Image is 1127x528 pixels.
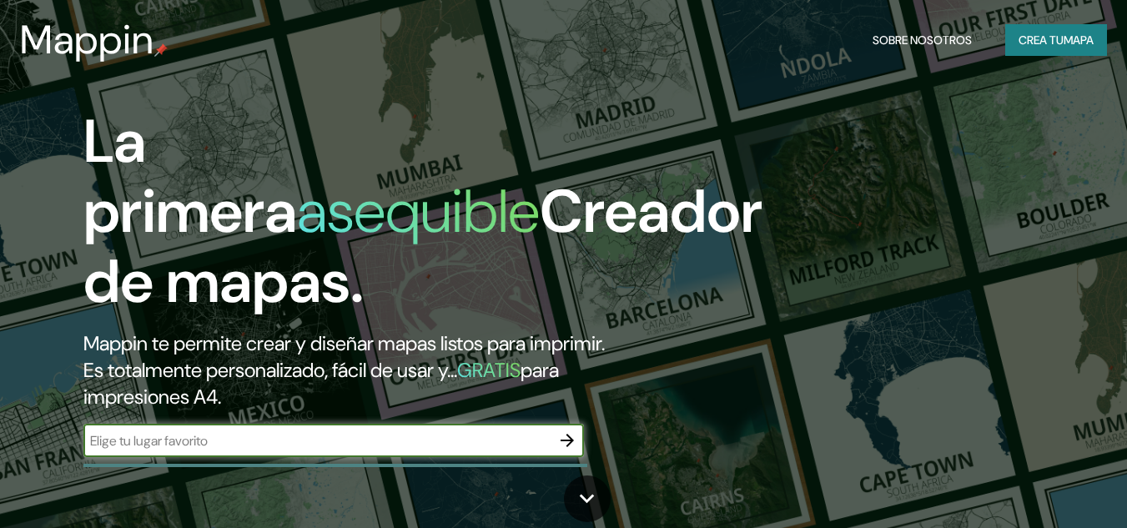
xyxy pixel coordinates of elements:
[873,33,972,48] font: Sobre nosotros
[83,103,297,250] font: La primera
[83,357,559,410] font: para impresiones A4.
[297,173,540,250] font: asequible
[154,43,168,57] img: pin de mapeo
[1064,33,1094,48] font: mapa
[1019,33,1064,48] font: Crea tu
[20,13,154,66] font: Mappin
[83,357,457,383] font: Es totalmente personalizado, fácil de usar y...
[83,431,551,450] input: Elige tu lugar favorito
[83,330,605,356] font: Mappin te permite crear y diseñar mapas listos para imprimir.
[866,24,979,56] button: Sobre nosotros
[457,357,521,383] font: GRATIS
[83,173,762,320] font: Creador de mapas.
[1005,24,1107,56] button: Crea tumapa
